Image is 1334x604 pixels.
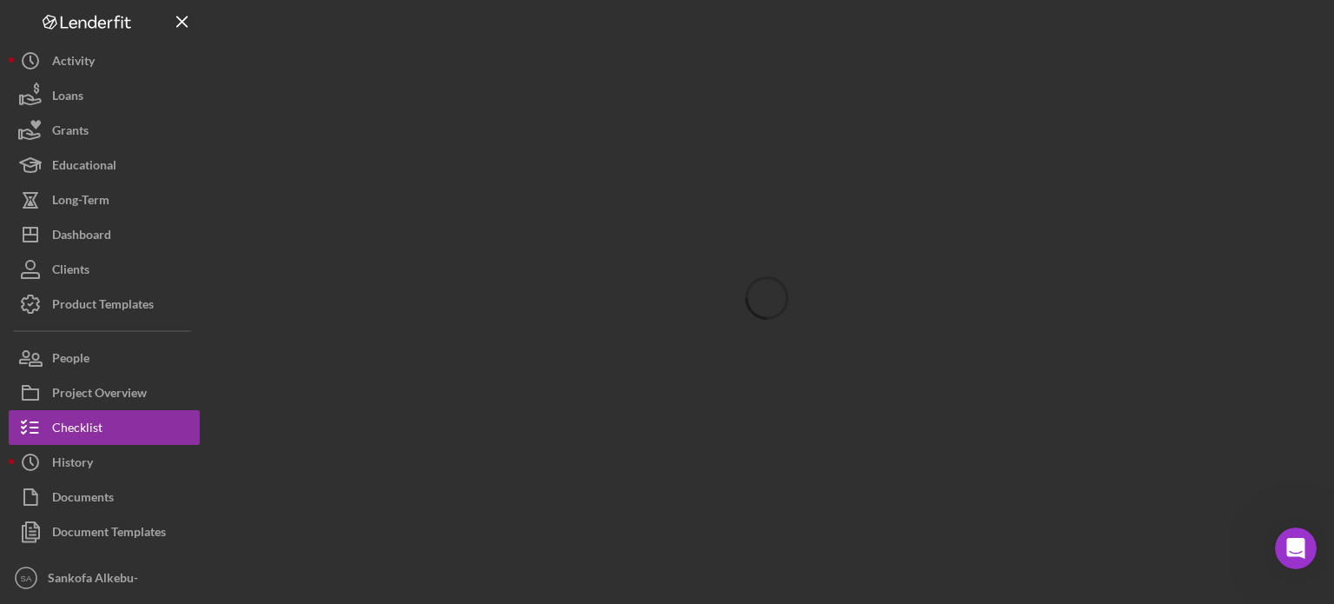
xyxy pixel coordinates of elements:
[9,375,200,410] button: Project Overview
[52,445,93,484] div: History
[52,148,116,187] div: Educational
[9,43,200,78] button: Activity
[9,287,200,322] button: Product Templates
[9,148,200,183] button: Educational
[9,78,200,113] button: Loans
[52,43,95,83] div: Activity
[52,514,166,554] div: Document Templates
[9,217,200,252] button: Dashboard
[9,410,200,445] button: Checklist
[9,514,200,549] button: Document Templates
[52,78,83,117] div: Loans
[52,341,89,380] div: People
[21,574,32,583] text: SA
[52,183,109,222] div: Long-Term
[9,252,200,287] button: Clients
[1275,528,1317,569] iframe: Intercom live chat
[9,113,200,148] button: Grants
[9,183,200,217] button: Long-Term
[52,480,114,519] div: Documents
[52,113,89,152] div: Grants
[9,341,200,375] button: People
[9,480,200,514] button: Documents
[52,375,147,415] div: Project Overview
[52,252,89,291] div: Clients
[52,217,111,256] div: Dashboard
[9,561,200,595] button: SASankofa Alkebu-[GEOGRAPHIC_DATA]
[52,410,102,449] div: Checklist
[9,445,200,480] button: History
[52,287,154,326] div: Product Templates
